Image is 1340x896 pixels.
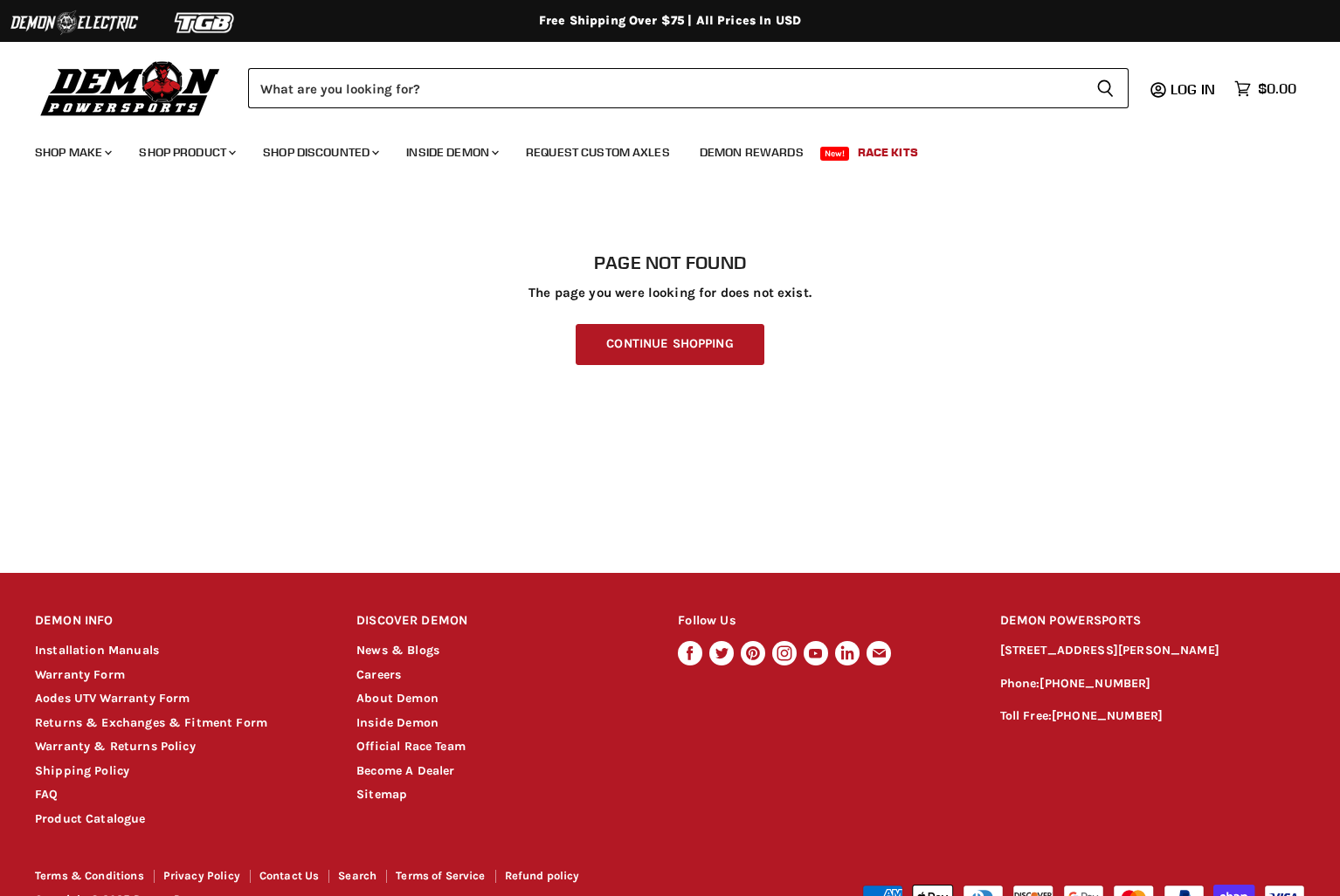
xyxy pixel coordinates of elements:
[35,787,58,802] a: FAQ
[163,869,240,882] a: Privacy Policy
[356,691,439,706] a: About Demon
[35,691,190,706] a: Aodes UTV Warranty Form
[35,763,129,778] a: Shipping Policy
[1258,80,1296,97] span: $0.00
[396,869,485,882] a: Terms of Service
[259,869,320,882] a: Contact Us
[356,715,439,730] a: Inside Demon
[1000,706,1305,727] p: Toll Free:
[505,869,580,882] a: Refund policy
[1226,76,1305,101] a: $0.00
[35,57,226,119] img: Demon Powersports
[1000,601,1305,642] h2: DEMON POWERSPORTS
[356,739,466,754] a: Official Race Team
[35,252,1305,273] h1: Page not found
[576,324,763,365] a: Continue Shopping
[35,601,324,642] h2: DEMON INFO
[356,763,454,778] a: Become A Dealer
[35,643,159,658] a: Installation Manuals
[35,739,196,754] a: Warranty & Returns Policy
[248,68,1129,108] form: Product
[1171,80,1215,98] span: Log in
[22,128,1292,170] ul: Main menu
[1163,81,1226,97] a: Log in
[1000,674,1305,694] p: Phone:
[393,134,509,170] a: Inside Demon
[338,869,376,882] a: Search
[687,134,817,170] a: Demon Rewards
[35,667,125,682] a: Warranty Form
[35,715,267,730] a: Returns & Exchanges & Fitment Form
[22,134,122,170] a: Shop Make
[248,68,1082,108] input: Search
[35,869,144,882] a: Terms & Conditions
[513,134,683,170] a: Request Custom Axles
[678,601,967,642] h2: Follow Us
[356,667,401,682] a: Careers
[1082,68,1129,108] button: Search
[126,134,246,170] a: Shop Product
[35,811,146,826] a: Product Catalogue
[35,870,683,888] nav: Footer
[1040,676,1150,691] a: [PHONE_NUMBER]
[35,286,1305,300] p: The page you were looking for does not exist.
[250,134,390,170] a: Shop Discounted
[845,134,931,170] a: Race Kits
[1052,708,1163,723] a: [PHONE_NUMBER]
[140,6,271,39] img: TGB Logo 2
[9,6,140,39] img: Demon Electric Logo 2
[820,147,850,161] span: New!
[1000,641,1305,661] p: [STREET_ADDRESS][PERSON_NAME]
[356,601,646,642] h2: DISCOVER DEMON
[356,643,439,658] a: News & Blogs
[356,787,407,802] a: Sitemap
